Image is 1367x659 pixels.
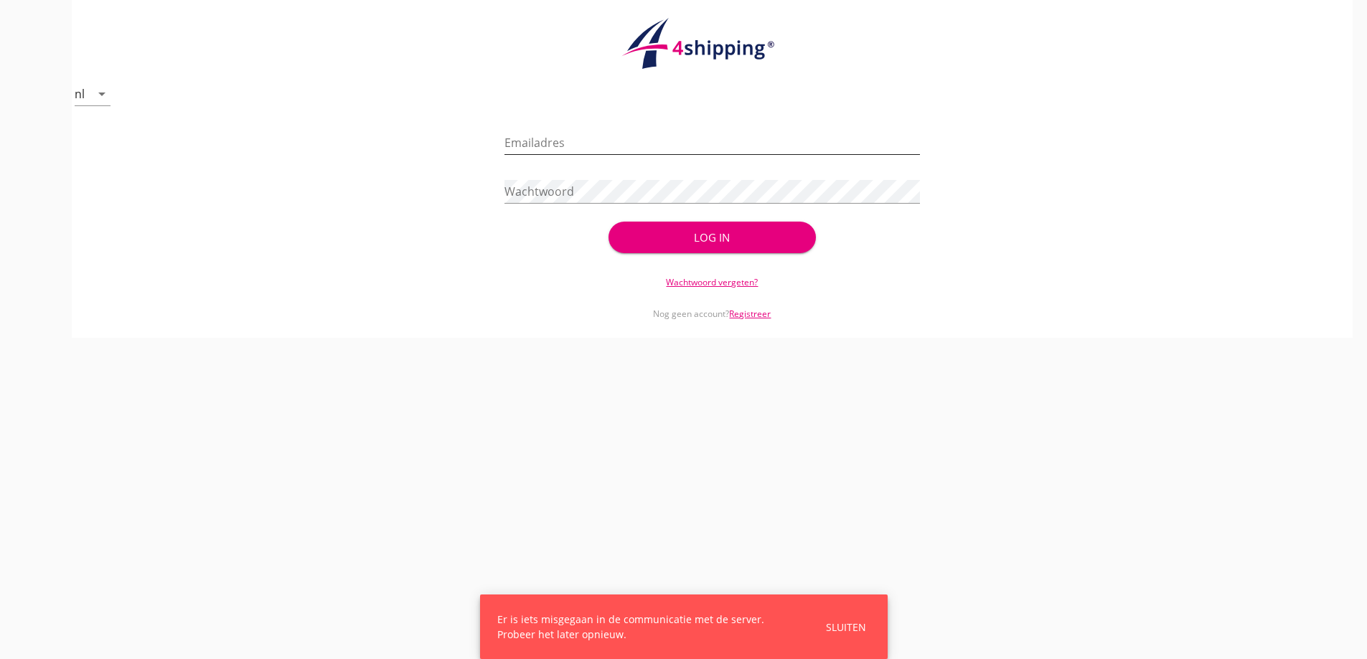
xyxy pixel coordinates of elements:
button: Sluiten [822,615,870,639]
button: Log in [609,222,816,253]
div: Nog geen account? [504,289,920,321]
div: nl [75,87,85,100]
img: logo.1f945f1d.svg [619,17,806,70]
div: Sluiten [826,620,866,635]
i: arrow_drop_down [93,85,111,103]
input: Emailadres [504,131,920,154]
a: Wachtwoord vergeten? [666,276,758,288]
div: Er is iets misgegaan in de communicatie met de server. Probeer het later opnieuw. [497,612,791,642]
a: Registreer [729,308,771,320]
div: Log in [631,229,793,246]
